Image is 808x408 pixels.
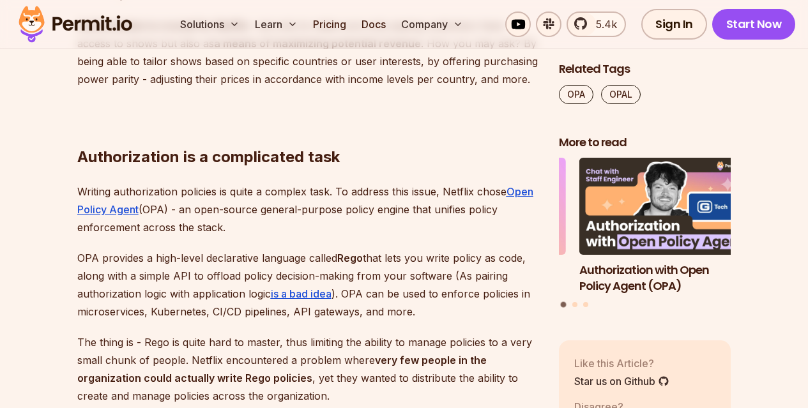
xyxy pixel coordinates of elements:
button: Go to slide 2 [572,303,577,308]
a: Docs [356,11,391,37]
a: Pricing [308,11,351,37]
p: OPA provides a high-level declarative language called that lets you write policy as code, along w... [77,249,538,321]
h2: More to read [559,135,731,151]
li: 1 of 3 [579,158,752,294]
li: 3 of 3 [393,158,566,294]
img: Policy Engine Showdown - OPA vs. OpenFGA vs. Cedar [393,158,566,255]
a: Authorization with Open Policy Agent (OPA)Authorization with Open Policy Agent (OPA) [579,158,752,294]
div: Posts [559,158,731,310]
h3: Authorization with Open Policy Agent (OPA) [579,262,752,294]
a: Open Policy Agent [77,185,533,216]
strong: a means of maximizing potential revenue [214,37,421,50]
a: OPAL [601,85,641,104]
a: Star us on Github [574,374,669,389]
img: Authorization with Open Policy Agent (OPA) [579,158,752,255]
p: - not only to make sure only paying customers have access to shows but also as . How you may ask?... [77,17,538,88]
p: The thing is - Rego is quite hard to master, thus limiting the ability to manage policies to a ve... [77,333,538,405]
span: 5.4k [588,17,617,32]
button: Learn [250,11,303,37]
img: Permit logo [13,3,138,46]
a: 5.4k [567,11,626,37]
h2: Related Tags [559,61,731,77]
button: Company [396,11,468,37]
button: Go to slide 3 [583,303,588,308]
a: is a bad idea [271,287,332,300]
strong: very few people in the organization could actually write Rego policies [77,354,487,384]
a: Start Now [712,9,796,40]
button: Solutions [175,11,245,37]
h3: Policy Engine Showdown - OPA vs. OpenFGA vs. Cedar [393,262,566,294]
p: Writing authorization policies is quite a complex task. To address this issue, Netflix chose (OPA... [77,183,538,236]
button: Go to slide 1 [561,302,567,308]
a: Sign In [641,9,707,40]
a: OPA [559,85,593,104]
p: Like this Article? [574,356,669,371]
strong: Rego [337,252,363,264]
h2: Authorization is a complicated task [77,96,538,167]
